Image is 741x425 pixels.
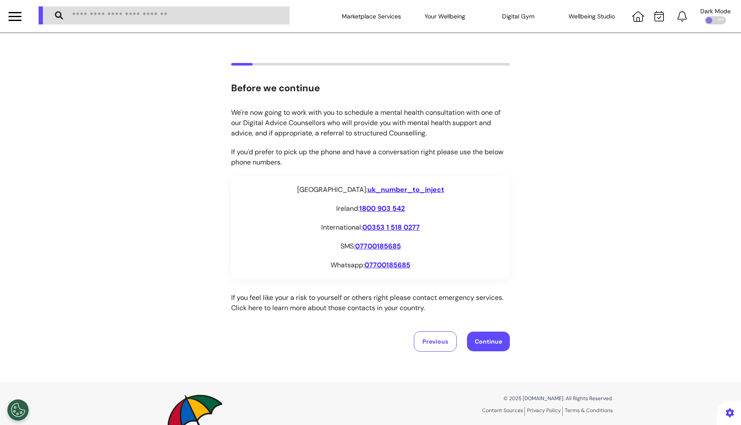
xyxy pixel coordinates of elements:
div: SMS: [240,241,501,251]
a: uk_number_to_inject [367,185,444,194]
p: If you feel like your a risk to yourself or others right please contact emergency services. Click... [231,293,510,313]
div: Digital Gym [482,4,555,28]
div: Your Wellbeing [408,4,482,28]
a: Content Sources [482,407,525,416]
a: Privacy Policy [527,407,563,416]
a: 07700185685 [355,242,401,251]
p: If you'd prefer to pick up the phone and have a conversation right please use the below phone num... [231,147,510,168]
button: Previous [414,331,457,352]
div: Whatsapp: [240,260,501,270]
div: [GEOGRAPHIC_DATA]: [240,185,501,195]
div: Dark Mode [700,8,731,14]
p: We're now going to work with you to schedule a mental health consultation with one of our Digital... [231,108,510,138]
p: © 2025 [DOMAIN_NAME]. All Rights Reserved. [377,395,613,402]
h2: Before we continue [231,83,510,94]
div: Marketplace Services [335,4,408,28]
div: International: [240,222,501,233]
button: Continue [467,332,510,351]
a: 00353 1 518 0277 [362,223,420,232]
div: Wellbeing Studio [555,4,629,28]
a: 07700185685 [364,260,410,269]
div: Ireland: [240,204,501,214]
button: Open Preferences [7,399,29,421]
a: Terms & Conditions [565,407,613,414]
div: OFF [705,16,726,24]
a: 1800 903 542 [359,204,405,213]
